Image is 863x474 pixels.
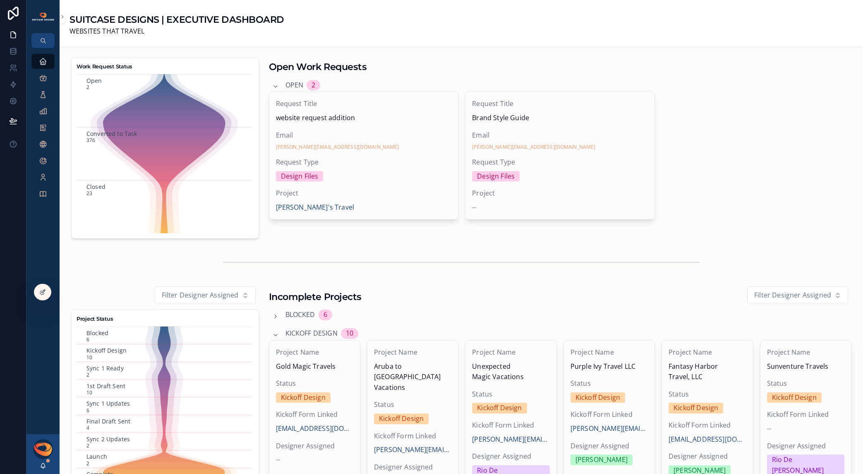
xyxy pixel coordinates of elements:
[472,451,549,462] span: Designer Assigned
[86,354,92,361] text: 10
[346,328,353,339] div: 10
[571,378,648,389] span: Status
[77,63,254,71] h3: Work Request Status
[86,336,89,343] text: 6
[772,392,817,403] div: Kickoff Design
[312,80,315,91] div: 2
[767,409,844,420] span: Kickoff Form Linked
[26,48,60,212] div: scrollable content
[477,403,522,414] div: Kickoff Design
[374,462,451,473] span: Designer Assigned
[477,171,515,182] div: Design Files
[162,290,239,301] span: Filter Designer Assigned
[276,423,353,434] span: [EMAIL_ADDRESS][DOMAIN_NAME]
[669,434,746,445] a: [EMAIL_ADDRESS][DOMAIN_NAME]
[86,442,89,449] text: 2
[276,378,353,389] span: Status
[276,157,452,168] span: Request Type
[767,423,771,434] span: --
[31,12,55,21] img: App logo
[472,113,648,123] span: Brand Style Guide
[86,460,89,467] text: 2
[86,435,130,443] text: Sync 2 Updates
[669,451,746,462] span: Designer Assigned
[86,453,107,461] text: Launch
[754,290,831,301] span: Filter Designer Assigned
[70,26,284,37] span: WEBSITES THAT TRAVEL
[472,157,648,168] span: Request Type
[571,347,648,358] span: Project Name
[674,403,718,414] div: Kickoff Design
[669,361,746,382] span: Fantasy Harbor Travel, LLC
[767,361,844,372] span: Sunventure Travels
[276,455,280,465] span: --
[669,420,746,431] span: Kickoff Form Linked
[70,13,284,26] h1: SUITCASE DESIGNS | EXECUTIVE DASHBOARD
[575,392,620,403] div: Kickoff Design
[374,399,451,410] span: Status
[269,92,459,220] a: Request Titlewebsite request additionEmail[PERSON_NAME][EMAIL_ADDRESS][DOMAIN_NAME]Request TypeDe...
[472,434,549,445] span: [PERSON_NAME][EMAIL_ADDRESS][DOMAIN_NAME]
[472,347,549,358] span: Project Name
[571,423,648,434] a: [PERSON_NAME][EMAIL_ADDRESS][PERSON_NAME][DOMAIN_NAME]
[285,80,304,91] span: Open
[472,361,549,382] span: Unexpected Magic Vacations
[86,329,108,337] text: Blocked
[86,407,89,414] text: 6
[472,130,648,141] span: Email
[86,372,89,379] text: 2
[86,84,89,91] text: 2
[472,420,549,431] span: Kickoff Form Linked
[86,347,127,355] text: Kickoff Design
[86,129,137,137] text: Converted to Task
[276,144,399,150] a: [PERSON_NAME][EMAIL_ADDRESS][DOMAIN_NAME]
[86,417,130,425] text: Final Draft Sent
[669,347,746,358] span: Project Name
[472,202,476,213] span: --
[276,188,452,199] span: Project
[472,99,648,109] span: Request Title
[324,310,327,320] div: 6
[472,389,549,400] span: Status
[86,425,89,432] text: 4
[276,409,353,420] span: Kickoff Form Linked
[285,310,315,320] span: Blocked
[285,328,338,339] span: Kickoff Design
[276,361,353,372] span: Gold Magic Travels
[575,455,628,465] div: [PERSON_NAME]
[86,182,105,190] text: Closed
[571,441,648,452] span: Designer Assigned
[374,431,451,442] span: Kickoff Form Linked
[767,347,844,358] span: Project Name
[472,188,648,199] span: Project
[571,361,648,372] span: Purple Ivy Travel LLC
[155,286,256,305] button: Select Button
[276,99,452,109] span: Request Title
[465,92,655,220] a: Request TitleBrand Style GuideEmail[PERSON_NAME][EMAIL_ADDRESS][DOMAIN_NAME]Request TypeDesign Fi...
[374,445,451,455] a: [PERSON_NAME][EMAIL_ADDRESS][DOMAIN_NAME]
[669,389,746,400] span: Status
[86,364,124,372] text: Sync 1 Ready
[276,130,452,141] span: Email
[86,382,125,390] text: 1st Draft Sent
[374,361,451,393] span: Aruba to [GEOGRAPHIC_DATA] Vacations
[571,409,648,420] span: Kickoff Form Linked
[472,144,595,150] a: [PERSON_NAME][EMAIL_ADDRESS][DOMAIN_NAME]
[86,76,102,84] text: Open
[269,60,367,73] h1: Open Work Requests
[767,441,844,452] span: Designer Assigned
[276,113,452,123] span: website request addition
[276,202,355,213] a: [PERSON_NAME]'s Travel
[767,378,844,389] span: Status
[281,171,319,182] div: Design Files
[86,137,95,144] text: 376
[269,290,362,303] h1: Incomplete Projects
[374,347,451,358] span: Project Name
[86,389,92,396] text: 10
[747,286,848,305] button: Select Button
[86,400,130,408] text: Sync 1 Updates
